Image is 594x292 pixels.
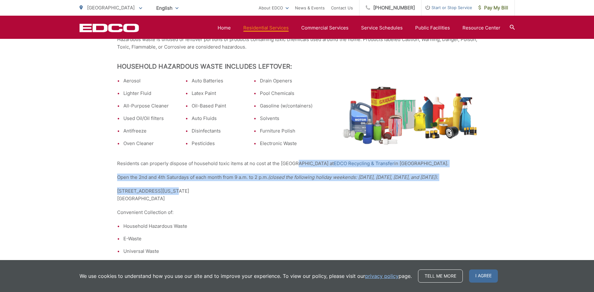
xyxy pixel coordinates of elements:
p: Residents can properly dispose of household toxic items at no cost at the [GEOGRAPHIC_DATA] at in... [117,160,477,167]
span: I agree [469,269,498,283]
li: Auto Batteries [192,77,244,85]
li: Used Oil/Oil filters [123,115,176,122]
em: (closed the following holiday weekends: [DATE], [DATE], [DATE], and [DATE]). [268,174,438,180]
li: Lighter Fluid [123,90,176,97]
p: [STREET_ADDRESS][US_STATE] [GEOGRAPHIC_DATA] [117,187,477,202]
a: About EDCO [259,4,289,12]
li: Pesticides [192,140,244,147]
li: Furniture Polish [260,127,312,135]
li: Universal Waste [123,248,477,255]
li: E-Waste [123,235,477,242]
span: Pay My Bill [478,4,508,12]
a: Home [218,24,231,32]
a: Contact Us [331,4,353,12]
span: [GEOGRAPHIC_DATA] [87,5,135,11]
p: We use cookies to understand how you use our site and to improve your experience. To view our pol... [80,272,412,280]
li: Solvents [260,115,312,122]
a: News & Events [295,4,325,12]
p: Hazardous waste is unused or leftover portions of products containing toxic chemicals used around... [117,36,477,51]
a: Resource Center [462,24,500,32]
a: Residential Services [243,24,289,32]
li: Electronic Waste [260,140,312,147]
li: Household Hazardous Waste [123,222,477,230]
a: Public Facilities [415,24,450,32]
li: Pool Chemicals [260,90,312,97]
p: Open the 2nd and 4th Saturdays of each month from 9 a.m. to 2 p.m. [117,174,477,181]
a: privacy policy [365,272,399,280]
a: EDCD logo. Return to the homepage. [80,23,139,32]
li: Oven Cleaner [123,140,176,147]
span: English [152,3,183,13]
li: Aerosol [123,77,176,85]
a: Service Schedules [361,24,403,32]
li: All-Purpose Cleaner [123,102,176,110]
a: Commercial Services [301,24,349,32]
li: Gasoline (w/containers) [260,102,312,110]
li: Auto Fluids [192,115,244,122]
a: EDCO Recycling & Transfer [334,160,394,167]
li: Antifreeze [123,127,176,135]
li: Latex Paint [192,90,244,97]
li: Drain Openers [260,77,312,85]
li: Oil-Based Paint [192,102,244,110]
h2: Household Hazardous Waste Includes Leftover: [117,63,477,70]
img: hazardous-waste.png [343,86,477,145]
a: Tell me more [418,269,463,283]
p: Convenient Collection of: [117,209,477,216]
li: Disinfectants [192,127,244,135]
